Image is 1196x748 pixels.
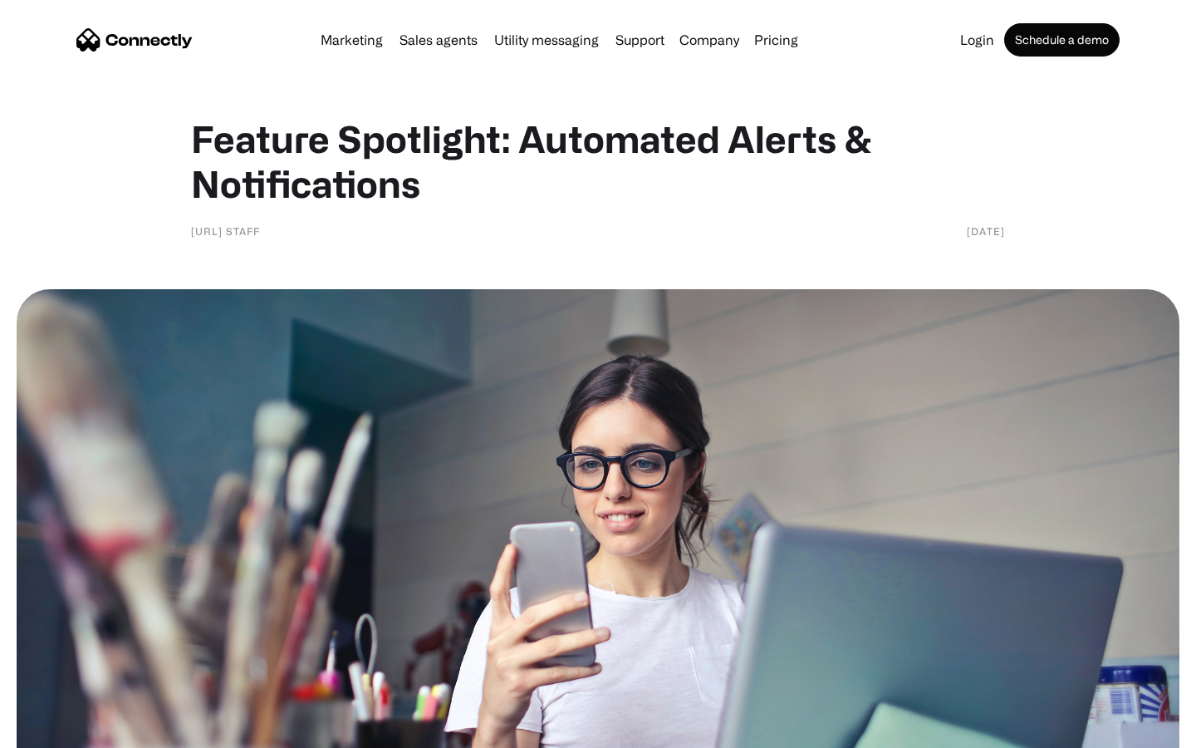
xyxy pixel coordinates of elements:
h1: Feature Spotlight: Automated Alerts & Notifications [191,116,1005,206]
div: Company [679,28,739,52]
a: Marketing [314,33,390,47]
a: Utility messaging [488,33,605,47]
a: Support [609,33,671,47]
div: [DATE] [967,223,1005,239]
aside: Language selected: English [17,719,100,742]
ul: Language list [33,719,100,742]
a: Login [953,33,1001,47]
div: [URL] staff [191,223,260,239]
a: Pricing [747,33,805,47]
a: Schedule a demo [1004,23,1120,57]
a: Sales agents [393,33,484,47]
